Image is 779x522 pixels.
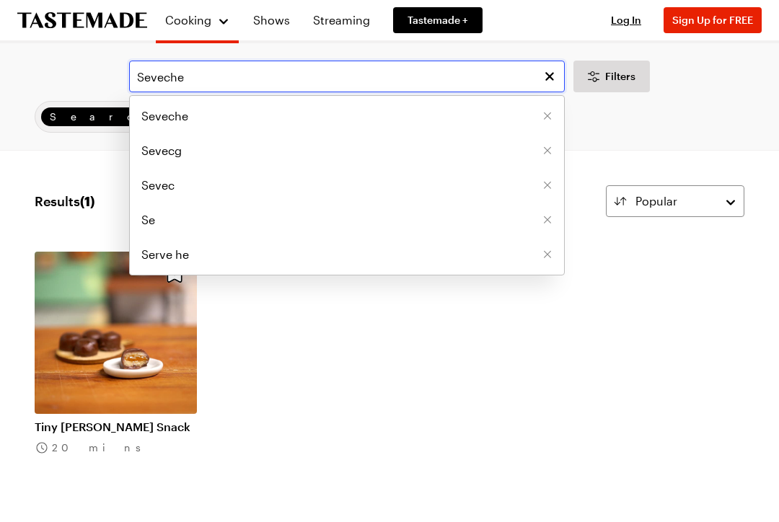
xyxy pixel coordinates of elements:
[542,215,553,225] button: Remove [object Object]
[80,193,94,209] span: ( 1 )
[672,14,753,26] span: Sign Up for FREE
[542,146,553,156] button: Remove [object Object]
[597,13,655,27] button: Log In
[542,249,553,260] button: Remove [object Object]
[141,142,182,159] span: Sevecg
[141,246,189,263] span: Serve he
[35,420,197,434] a: Tiny [PERSON_NAME] Snack
[408,13,468,27] span: Tastemade +
[165,13,211,27] span: Cooking
[141,107,188,125] span: Seveche
[611,14,641,26] span: Log In
[542,180,553,190] button: Remove [object Object]
[606,185,744,217] button: Popular
[141,211,155,229] span: Se
[393,7,483,33] a: Tastemade +
[542,68,558,84] button: Clear search
[50,109,356,125] span: Search: Seveche
[605,69,635,84] span: Filters
[164,6,230,35] button: Cooking
[573,61,650,92] button: Desktop filters
[635,193,677,210] span: Popular
[141,177,175,194] span: Sevec
[17,12,147,29] a: To Tastemade Home Page
[664,7,762,33] button: Sign Up for FREE
[35,191,94,211] span: Results
[542,111,553,121] button: Remove [object Object]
